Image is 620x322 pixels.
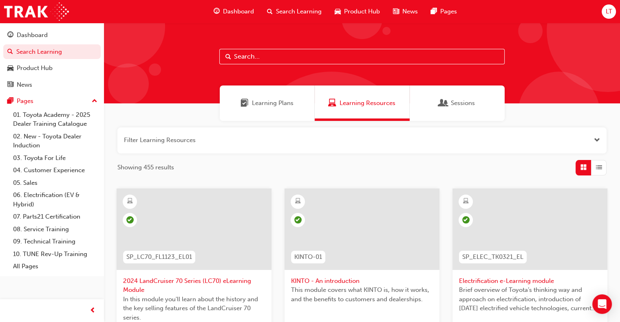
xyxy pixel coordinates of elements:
[602,4,616,19] button: LT
[7,48,13,56] span: search-icon
[220,85,315,121] a: Learning PlansLearning Plans
[315,85,410,121] a: Learning ResourcesLearning Resources
[3,61,101,76] a: Product Hub
[592,294,612,314] div: Open Intercom Messenger
[440,7,457,16] span: Pages
[3,28,101,43] a: Dashboard
[10,109,101,130] a: 01. Toyota Academy - 2025 Dealer Training Catalogue
[294,216,302,223] span: learningRecordVerb_PASS-icon
[17,64,53,73] div: Product Hub
[276,7,322,16] span: Search Learning
[10,248,101,261] a: 10. TUNE Rev-Up Training
[10,210,101,223] a: 07. Parts21 Certification
[7,32,13,39] span: guage-icon
[410,85,505,121] a: SessionsSessions
[3,44,101,59] a: Search Learning
[451,99,475,108] span: Sessions
[10,223,101,236] a: 08. Service Training
[123,276,265,295] span: 2024 LandCruiser 70 Series (LC70) eLearning Module
[225,52,231,61] span: Search
[252,99,293,108] span: Learning Plans
[10,260,101,273] a: All Pages
[10,130,101,152] a: 02. New - Toyota Dealer Induction
[90,306,96,316] span: prev-icon
[605,7,612,16] span: LT
[92,96,97,107] span: up-icon
[393,7,399,17] span: news-icon
[580,163,587,172] span: Grid
[117,163,174,172] span: Showing 455 results
[7,65,13,72] span: car-icon
[462,216,470,223] span: learningRecordVerb_PASS-icon
[328,3,386,20] a: car-iconProduct Hub
[3,94,101,109] button: Pages
[126,252,192,262] span: SP_LC70_FL1123_EL01
[295,196,301,207] span: learningResourceType_ELEARNING-icon
[3,77,101,92] a: News
[17,80,32,90] div: News
[127,196,133,207] span: learningResourceType_ELEARNING-icon
[291,276,433,286] span: KINTO - An introduction
[10,177,101,189] a: 05. Sales
[214,7,220,17] span: guage-icon
[344,7,380,16] span: Product Hub
[17,31,48,40] div: Dashboard
[7,81,13,89] span: news-icon
[424,3,463,20] a: pages-iconPages
[294,252,322,262] span: KINTO-01
[386,3,424,20] a: news-iconNews
[223,7,254,16] span: Dashboard
[459,276,601,286] span: Electrification e-Learning module
[402,7,418,16] span: News
[3,26,101,94] button: DashboardSearch LearningProduct HubNews
[10,189,101,210] a: 06. Electrification (EV & Hybrid)
[439,99,448,108] span: Sessions
[4,2,69,21] img: Trak
[335,7,341,17] span: car-icon
[328,99,336,108] span: Learning Resources
[596,163,602,172] span: List
[240,99,249,108] span: Learning Plans
[17,96,33,106] div: Pages
[126,216,134,223] span: learningRecordVerb_PASS-icon
[462,252,523,262] span: SP_ELEC_TK0321_EL
[594,136,600,145] button: Open the filter
[463,196,469,207] span: learningResourceType_ELEARNING-icon
[260,3,328,20] a: search-iconSearch Learning
[10,235,101,248] a: 09. Technical Training
[219,49,505,64] input: Search...
[207,3,260,20] a: guage-iconDashboard
[340,99,395,108] span: Learning Resources
[10,164,101,177] a: 04. Customer Experience
[431,7,437,17] span: pages-icon
[459,285,601,313] span: Brief overview of Toyota’s thinking way and approach on electrification, introduction of [DATE] e...
[291,285,433,304] span: This module covers what KINTO is, how it works, and the benefits to customers and dealerships.
[10,152,101,164] a: 03. Toyota For Life
[267,7,273,17] span: search-icon
[7,98,13,105] span: pages-icon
